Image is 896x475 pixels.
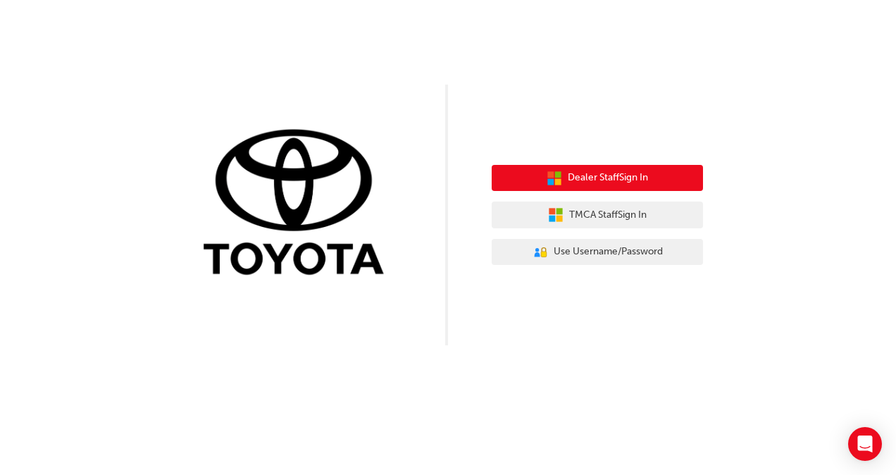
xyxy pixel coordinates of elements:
[193,126,404,282] img: Trak
[492,239,703,266] button: Use Username/Password
[568,170,648,186] span: Dealer Staff Sign In
[848,427,882,461] div: Open Intercom Messenger
[492,165,703,192] button: Dealer StaffSign In
[492,202,703,228] button: TMCA StaffSign In
[569,207,647,223] span: TMCA Staff Sign In
[554,244,663,260] span: Use Username/Password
